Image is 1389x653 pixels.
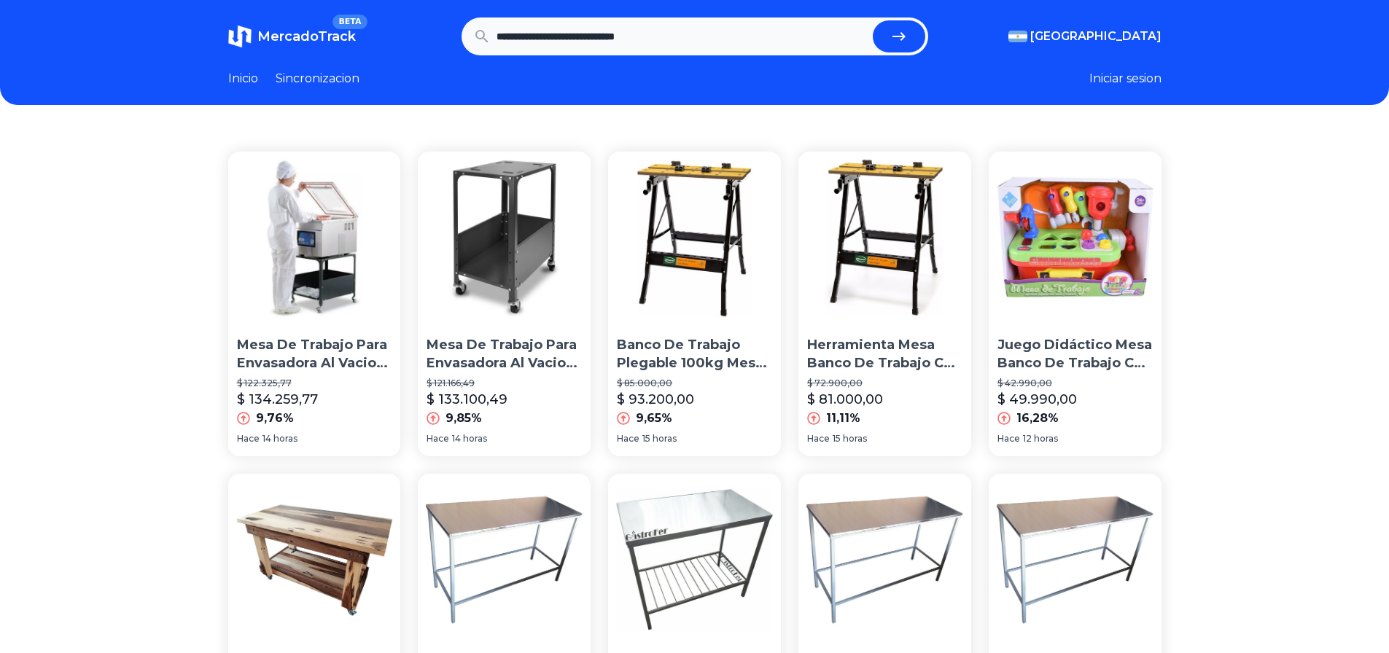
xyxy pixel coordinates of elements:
[798,152,971,456] a: Herramienta Mesa Banco De Trabajo Con Morsa Plegable 100kHerramienta Mesa Banco De Trabajo Con Mo...
[1016,410,1059,427] p: 16,28%
[642,433,677,445] span: 15 horas
[617,378,772,389] p: $ 85.000,00
[228,474,401,646] img: Mesa De Trabajo - Isla De Cocina - En Guayubira
[418,152,591,324] img: Mesa De Trabajo Para Envasadora Al Vacio Neovac 26 Cm
[237,378,392,389] p: $ 122.325,77
[826,410,860,427] p: 11,11%
[257,28,356,44] span: MercadoTrack
[997,433,1020,445] span: Hace
[418,474,591,646] img: Mesa De Trabajo Acero Inoxidable 140x55 Cm Mesada Fabrica
[989,474,1162,646] img: Mesa De Trabajo Acero Inoxidable 100x55 Cm Mesada Fabrica
[446,410,482,427] p: 9,85%
[833,433,867,445] span: 15 horas
[636,410,672,427] p: 9,65%
[262,433,297,445] span: 14 horas
[228,152,401,324] img: Mesa De Trabajo Para Envasadora Al Vacio Neovac 26 Cm
[1089,70,1162,87] button: Iniciar sesion
[228,25,252,48] img: MercadoTrack
[228,25,356,48] a: MercadoTrackBETA
[617,433,639,445] span: Hace
[427,389,507,410] p: $ 133.100,49
[617,336,772,372] p: Banco De Trabajo Plegable 100kg Mesa Carpintero Wembley Cod. 2875 Dgm
[427,378,582,389] p: $ 121.166,49
[228,70,258,87] a: Inicio
[427,336,582,372] p: Mesa De Trabajo Para Envasadora Al Vacio Neovac 26 Cm
[807,389,883,410] p: $ 81.000,00
[1030,28,1162,45] span: [GEOGRAPHIC_DATA]
[418,152,591,456] a: Mesa De Trabajo Para Envasadora Al Vacio Neovac 26 CmMesa De Trabajo Para Envasadora Al Vacio Neo...
[798,152,971,324] img: Herramienta Mesa Banco De Trabajo Con Morsa Plegable 100k
[276,70,359,87] a: Sincronizacion
[256,410,294,427] p: 9,76%
[608,474,781,646] img: Mesa De Trabajo Acero Inoxidable 140x55 Cm Mesada C/ Estante
[617,389,694,410] p: $ 93.200,00
[807,378,962,389] p: $ 72.900,00
[1023,433,1058,445] span: 12 horas
[997,336,1153,372] p: Juego Didáctico Mesa Banco De Trabajo Con Luz Sonido Duende
[237,433,260,445] span: Hace
[1008,28,1162,45] button: [GEOGRAPHIC_DATA]
[807,336,962,372] p: Herramienta Mesa Banco De Trabajo Con Morsa Plegable 100k
[1008,31,1027,42] img: Argentina
[807,433,830,445] span: Hace
[427,433,449,445] span: Hace
[608,152,781,324] img: Banco De Trabajo Plegable 100kg Mesa Carpintero Wembley Cod. 2875 Dgm
[237,336,392,372] p: Mesa De Trabajo Para Envasadora Al Vacio Neovac 26 Cm
[997,389,1077,410] p: $ 49.990,00
[798,474,971,646] img: Mesa De Trabajo 140x55 Cm Mesada Acero Inoxidable
[452,433,487,445] span: 14 horas
[237,389,318,410] p: $ 134.259,77
[989,152,1162,456] a: Juego Didáctico Mesa Banco De Trabajo Con Luz Sonido DuendeJuego Didáctico Mesa Banco De Trabajo ...
[989,152,1162,324] img: Juego Didáctico Mesa Banco De Trabajo Con Luz Sonido Duende
[997,378,1153,389] p: $ 42.990,00
[228,152,401,456] a: Mesa De Trabajo Para Envasadora Al Vacio Neovac 26 CmMesa De Trabajo Para Envasadora Al Vacio Neo...
[332,15,367,29] span: BETA
[608,152,781,456] a: Banco De Trabajo Plegable 100kg Mesa Carpintero Wembley Cod. 2875 DgmBanco De Trabajo Plegable 10...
